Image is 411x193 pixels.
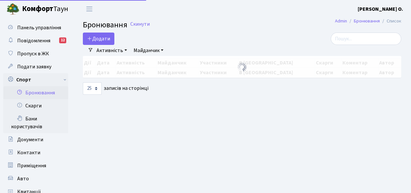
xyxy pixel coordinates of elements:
span: Повідомлення [17,37,50,44]
a: Панель управління [3,21,68,34]
select: записів на сторінці [83,82,102,95]
a: Документи [3,133,68,146]
span: Контакти [17,149,40,156]
a: Приміщення [3,159,68,172]
span: Документи [17,136,43,143]
img: Обробка... [237,62,247,72]
a: Бронювання [354,18,380,24]
a: Скинути [130,21,150,27]
label: записів на сторінці [83,82,148,95]
span: Пропуск в ЖК [17,50,49,57]
a: Подати заявку [3,60,68,73]
a: Авто [3,172,68,185]
a: Скарги [3,99,68,112]
a: Майданчик [131,45,166,56]
a: Спорт [3,73,68,86]
span: Авто [17,175,29,182]
a: Бани користувачів [3,112,68,133]
nav: breadcrumb [325,14,411,28]
a: [PERSON_NAME] О. [358,5,403,13]
a: Повідомлення12 [3,34,68,47]
b: [PERSON_NAME] О. [358,6,403,13]
span: Бронювання [83,19,127,31]
span: Подати заявку [17,63,51,70]
button: Переключити навігацію [81,4,97,14]
button: Додати [83,33,114,45]
div: 12 [59,37,66,43]
li: Список [380,18,401,25]
span: Таун [22,4,68,15]
a: Бронювання [3,86,68,99]
a: Пропуск в ЖК [3,47,68,60]
a: Активність [94,45,130,56]
a: Контакти [3,146,68,159]
span: Панель управління [17,24,61,31]
img: logo.png [6,3,19,16]
b: Комфорт [22,4,53,14]
a: Admin [335,18,347,24]
input: Пошук... [331,33,401,45]
span: Приміщення [17,162,46,169]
